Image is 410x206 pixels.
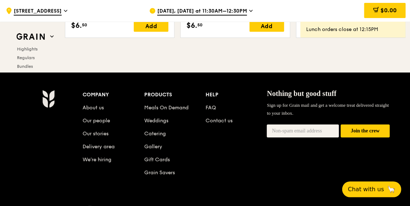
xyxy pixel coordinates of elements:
[82,22,87,28] span: 50
[14,30,47,43] img: Grain web logo
[157,8,247,16] span: [DATE], [DATE] at 11:30AM–12:30PM
[83,105,104,111] a: About us
[14,8,62,16] span: [STREET_ADDRESS]
[144,118,168,124] a: Weddings
[144,144,162,150] a: Gallery
[267,124,339,137] input: Non-spam email address
[144,170,175,176] a: Grain Savers
[83,131,109,137] a: Our stories
[306,26,400,33] div: Lunch orders close at 12:15PM
[17,55,35,60] span: Regulars
[83,144,115,150] a: Delivery area
[144,105,189,111] a: Meals On Demand
[83,90,144,100] div: Company
[83,118,110,124] a: Our people
[348,185,384,194] span: Chat with us
[71,20,82,31] span: $6.
[144,131,166,137] a: Catering
[206,118,233,124] a: Contact us
[42,90,55,108] img: Grain
[380,7,397,14] span: $0.00
[17,64,33,69] span: Bundles
[144,90,206,100] div: Products
[134,20,168,32] div: Add
[387,185,396,194] span: 🦙
[250,20,284,32] div: Add
[206,90,267,100] div: Help
[267,102,389,116] span: Sign up for Grain mail and get a welcome treat delivered straight to your inbox.
[206,105,216,111] a: FAQ
[17,47,38,52] span: Highlights
[341,124,390,138] button: Join the crew
[197,22,203,28] span: 50
[83,157,112,163] a: We’re hiring
[144,157,170,163] a: Gift Cards
[186,20,197,31] span: $6.
[342,181,401,197] button: Chat with us🦙
[267,89,336,97] span: Nothing but good stuff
